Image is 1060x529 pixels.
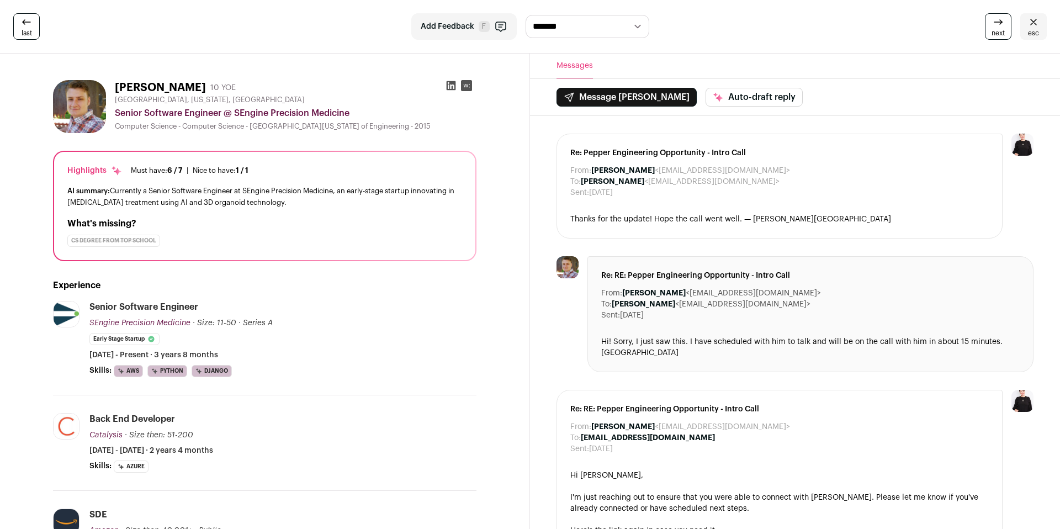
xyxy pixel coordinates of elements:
[622,289,686,297] b: [PERSON_NAME]
[193,166,248,175] div: Nice to have:
[1011,134,1033,156] img: 9240684-medium_jpg
[131,166,248,175] ul: |
[13,13,40,40] a: last
[556,256,579,278] img: 39f354c24d1946b2109279c528553cdb0da37f31efc32d9794d344ff3b3ce14a.jpg
[53,80,106,133] img: 39f354c24d1946b2109279c528553cdb0da37f31efc32d9794d344ff3b3ce14a.jpg
[89,333,160,345] li: Early Stage Startup
[147,365,187,377] li: Python
[114,461,149,473] li: Azure
[589,187,613,198] dd: [DATE]
[620,310,644,321] dd: [DATE]
[89,350,218,361] span: [DATE] - Present · 3 years 8 months
[601,336,1020,358] div: Hi! Sorry, I just saw this. I have scheduled with him to talk and will be on the call with him in...
[622,288,821,299] dd: <[EMAIL_ADDRESS][DOMAIN_NAME]>
[193,319,236,327] span: · Size: 11-50
[612,299,810,310] dd: <[EMAIL_ADDRESS][DOMAIN_NAME]>
[556,54,593,78] button: Messages
[89,445,213,456] span: [DATE] - [DATE] · 2 years 4 months
[581,434,715,442] b: [EMAIL_ADDRESS][DOMAIN_NAME]
[570,470,989,481] div: Hi [PERSON_NAME],
[612,300,675,308] b: [PERSON_NAME]
[89,301,198,313] div: Senior Software Engineer
[89,319,190,327] span: SEngine Precision Medicine
[1028,29,1039,38] span: esc
[591,165,790,176] dd: <[EMAIL_ADDRESS][DOMAIN_NAME]>
[67,235,160,247] div: CS degree from top school
[570,432,581,443] dt: To:
[192,365,232,377] li: Django
[89,365,112,376] span: Skills:
[210,82,236,93] div: 10 YOE
[479,21,490,32] span: F
[167,167,182,174] span: 6 / 7
[54,301,79,327] img: 2ed53671326700ffd7916dd242def65791241e43a71b54a57ebedff1a2eb7b7b.jpg
[570,214,989,225] div: Thanks for the update! Hope the call went well. — [PERSON_NAME][GEOGRAPHIC_DATA]
[131,166,182,175] div: Must have:
[591,167,655,174] b: [PERSON_NAME]
[985,13,1011,40] a: next
[67,185,462,208] div: Currently a Senior Software Engineer at SEngine Precision Medicine, an early-stage startup innova...
[243,319,273,327] span: Series A
[570,404,989,415] span: Re: RE: Pepper Engineering Opportunity - Intro Call
[589,443,613,454] dd: [DATE]
[89,413,175,425] div: Back End Developer
[601,270,1020,281] span: Re: RE: Pepper Engineering Opportunity - Intro Call
[54,414,79,439] img: 0befbebd050755ea01929f03ab14542209cf9a8375502502114ad41c41eccfc1.jpg
[67,187,110,194] span: AI summary:
[115,107,476,120] div: Senior Software Engineer @ SEngine Precision Medicine
[570,165,591,176] dt: From:
[1011,390,1033,412] img: 9240684-medium_jpg
[421,21,474,32] span: Add Feedback
[89,461,112,472] span: Skills:
[706,88,803,107] button: Auto-draft reply
[591,423,655,431] b: [PERSON_NAME]
[570,492,989,514] div: I'm just reaching out to ensure that you were able to connect with [PERSON_NAME]. Please let me k...
[125,431,193,439] span: · Size then: 51-200
[591,421,790,432] dd: <[EMAIL_ADDRESS][DOMAIN_NAME]>
[581,176,780,187] dd: <[EMAIL_ADDRESS][DOMAIN_NAME]>
[601,288,622,299] dt: From:
[115,80,206,96] h1: [PERSON_NAME]
[67,217,462,230] h2: What's missing?
[1020,13,1047,40] a: esc
[570,176,581,187] dt: To:
[601,299,612,310] dt: To:
[89,509,107,521] div: SDE
[556,88,697,107] button: Message [PERSON_NAME]
[581,178,644,186] b: [PERSON_NAME]
[570,187,589,198] dt: Sent:
[236,167,248,174] span: 1 / 1
[411,13,517,40] button: Add Feedback F
[570,443,589,454] dt: Sent:
[601,310,620,321] dt: Sent:
[992,29,1005,38] span: next
[114,365,143,377] li: AWS
[67,165,122,176] div: Highlights
[570,147,989,158] span: Re: Pepper Engineering Opportunity - Intro Call
[115,122,476,131] div: Computer Science - Computer Science - [GEOGRAPHIC_DATA][US_STATE] of Engineering - 2015
[570,421,591,432] dt: From:
[89,431,123,439] span: Catalysis
[239,318,241,329] span: ·
[22,29,32,38] span: last
[53,279,476,292] h2: Experience
[115,96,305,104] span: [GEOGRAPHIC_DATA], [US_STATE], [GEOGRAPHIC_DATA]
